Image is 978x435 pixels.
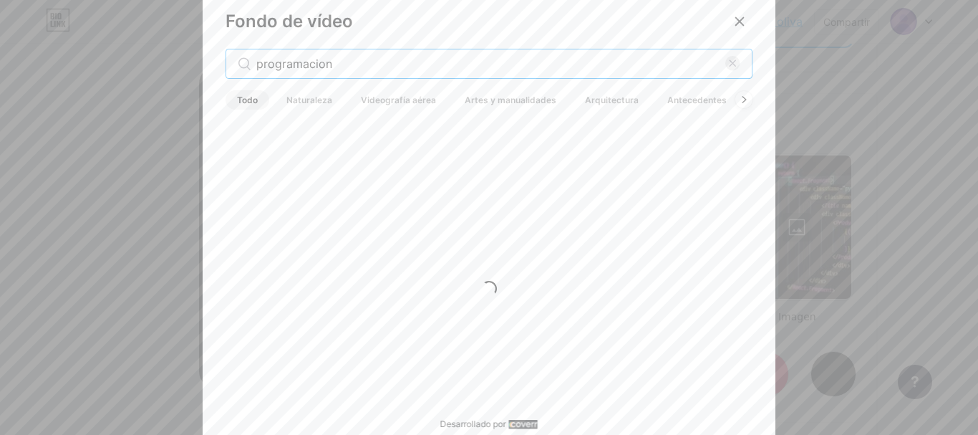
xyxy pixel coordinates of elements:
[465,95,556,105] font: Artes y manualidades
[256,55,725,72] input: Buscar vídeos
[286,95,332,105] font: Naturaleza
[440,419,506,429] font: Desarrollado por
[667,95,727,105] font: Antecedentes
[361,95,436,105] font: Videografía aérea
[585,95,639,105] font: Arquitectura
[226,11,353,32] font: Fondo de vídeo
[237,95,258,105] font: Todo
